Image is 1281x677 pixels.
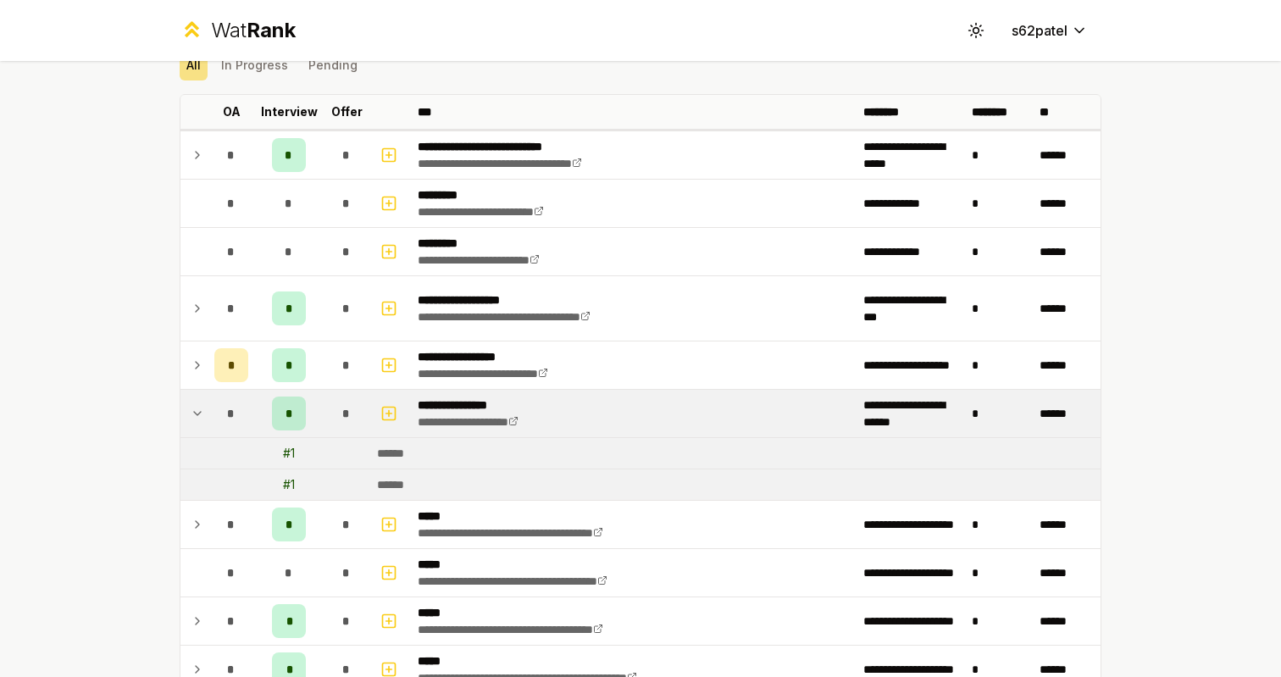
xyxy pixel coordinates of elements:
p: Offer [331,103,363,120]
span: s62patel [1012,20,1067,41]
p: Interview [261,103,318,120]
button: All [180,50,208,80]
div: Wat [211,17,296,44]
div: # 1 [283,445,295,462]
button: Pending [302,50,364,80]
span: Rank [247,18,296,42]
div: # 1 [283,476,295,493]
button: In Progress [214,50,295,80]
p: OA [223,103,241,120]
button: s62patel [998,15,1101,46]
a: WatRank [180,17,296,44]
